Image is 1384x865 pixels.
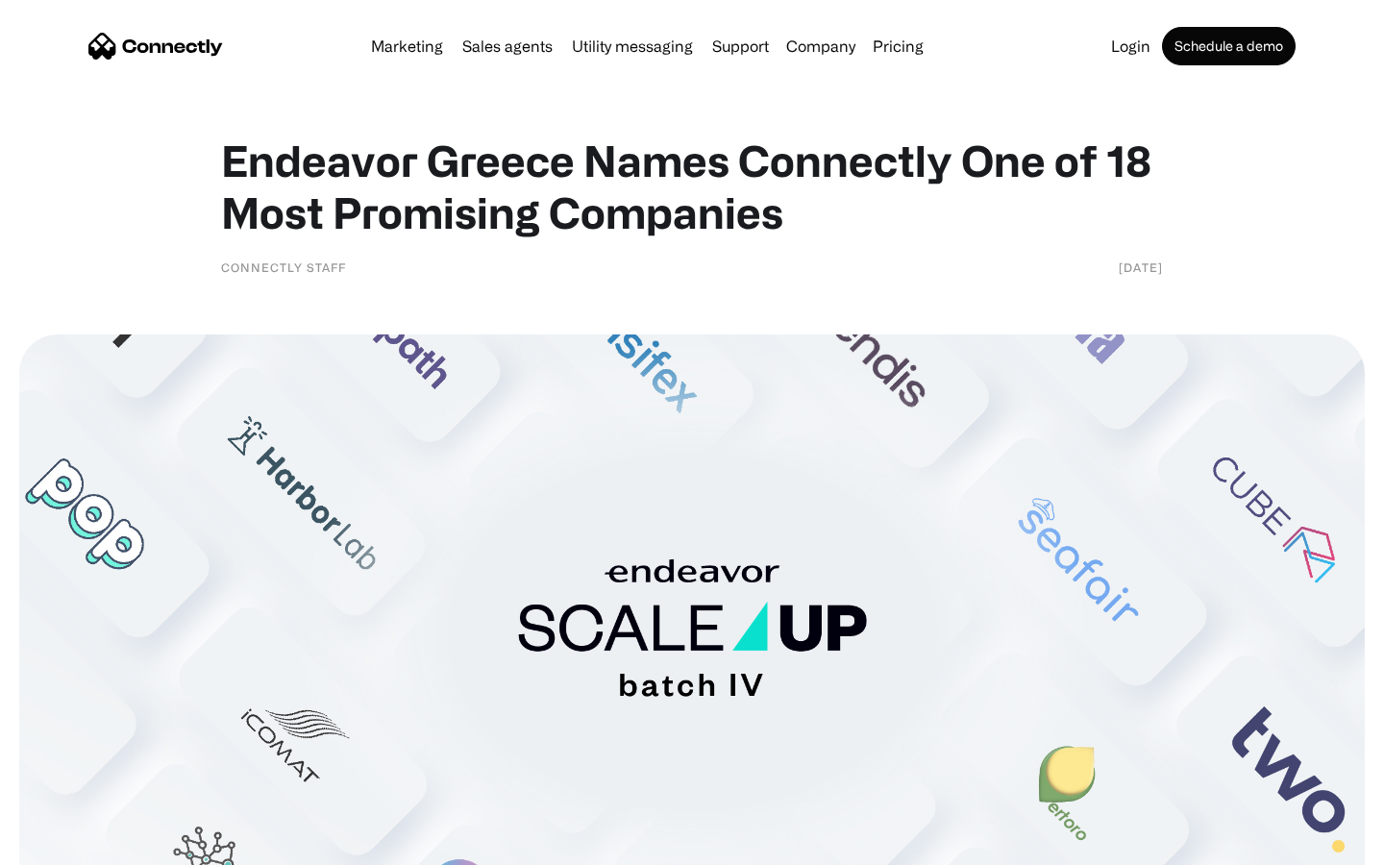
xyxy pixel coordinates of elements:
[1119,258,1163,277] div: [DATE]
[1103,38,1158,54] a: Login
[38,831,115,858] ul: Language list
[363,38,451,54] a: Marketing
[19,831,115,858] aside: Language selected: English
[1162,27,1296,65] a: Schedule a demo
[564,38,701,54] a: Utility messaging
[455,38,560,54] a: Sales agents
[221,135,1163,238] h1: Endeavor Greece Names Connectly One of 18 Most Promising Companies
[786,33,855,60] div: Company
[704,38,777,54] a: Support
[221,258,346,277] div: Connectly Staff
[865,38,931,54] a: Pricing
